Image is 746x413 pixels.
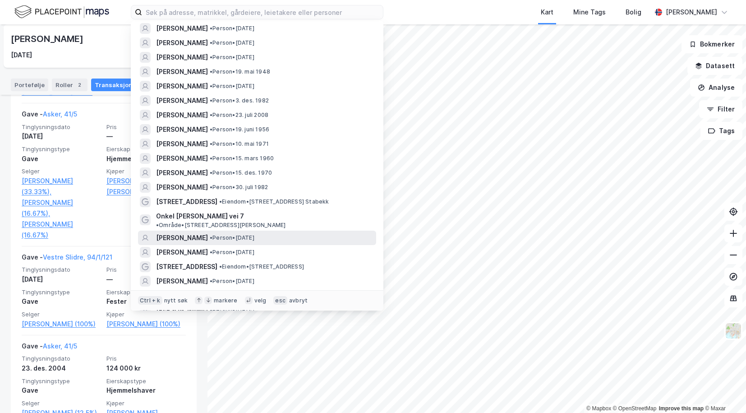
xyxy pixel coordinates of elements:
[210,249,212,255] span: •
[210,184,212,190] span: •
[138,296,162,305] div: Ctrl + k
[210,25,254,32] span: Person • [DATE]
[156,276,208,287] span: [PERSON_NAME]
[156,211,244,222] span: Onkel [PERSON_NAME] vei 7
[613,405,657,412] a: OpenStreetMap
[219,198,222,205] span: •
[106,266,186,274] span: Pris
[254,297,267,304] div: velg
[75,80,84,89] div: 2
[701,370,746,413] iframe: Chat Widget
[210,54,254,61] span: Person • [DATE]
[210,184,268,191] span: Person • 30. juli 1982
[22,219,101,241] a: [PERSON_NAME] (16.67%)
[210,155,274,162] span: Person • 15. mars 1960
[106,377,186,385] span: Eierskapstype
[142,5,383,19] input: Søk på adresse, matrikkel, gårdeiere, leietakere eller personer
[22,319,101,329] a: [PERSON_NAME] (100%)
[666,7,717,18] div: [PERSON_NAME]
[43,342,77,350] a: Asker, 41/5
[106,123,186,131] span: Pris
[210,83,212,89] span: •
[210,111,268,119] span: Person • 23. juli 2008
[156,247,208,258] span: [PERSON_NAME]
[106,176,186,186] a: [PERSON_NAME] (25%),
[700,122,742,140] button: Tags
[156,222,159,228] span: •
[156,52,208,63] span: [PERSON_NAME]
[210,111,212,118] span: •
[210,54,212,60] span: •
[91,79,153,91] div: Transaksjoner
[210,39,212,46] span: •
[210,97,212,104] span: •
[14,4,109,20] img: logo.f888ab2527a4732fd821a326f86c7f29.svg
[210,140,212,147] span: •
[106,363,186,374] div: 124 000 kr
[586,405,611,412] a: Mapbox
[219,263,304,270] span: Eiendom • [STREET_ADDRESS]
[22,363,101,374] div: 23. des. 2004
[659,405,704,412] a: Improve this map
[210,278,212,284] span: •
[22,266,101,274] span: Tinglysningsdato
[106,131,186,142] div: —
[43,110,77,118] a: Asker, 41/5
[210,249,254,256] span: Person • [DATE]
[210,68,270,75] span: Person • 19. mai 1948
[219,198,329,205] span: Eiendom • [STREET_ADDRESS] Stabekk
[22,167,101,175] span: Selger
[22,109,77,123] div: Gave -
[106,153,186,164] div: Hjemmelshaver
[22,385,101,396] div: Gave
[210,278,254,285] span: Person • [DATE]
[156,153,208,164] span: [PERSON_NAME]
[22,252,112,266] div: Gave -
[626,7,641,18] div: Bolig
[156,124,208,135] span: [PERSON_NAME]
[22,131,101,142] div: [DATE]
[210,97,269,104] span: Person • 3. des. 1982
[106,186,186,197] a: [PERSON_NAME] (25%)
[106,145,186,153] span: Eierskapstype
[156,196,217,207] span: [STREET_ADDRESS]
[106,385,186,396] div: Hjemmelshaver
[22,176,101,197] a: [PERSON_NAME] (33.33%),
[725,322,742,339] img: Z
[699,100,742,118] button: Filter
[22,355,101,362] span: Tinglysningsdato
[210,169,272,176] span: Person • 15. des. 1970
[210,169,212,176] span: •
[22,145,101,153] span: Tinglysningstype
[156,139,208,149] span: [PERSON_NAME]
[52,79,87,91] div: Roller
[106,167,186,175] span: Kjøper
[156,66,208,77] span: [PERSON_NAME]
[22,296,101,307] div: Gave
[106,274,186,285] div: —
[156,95,208,106] span: [PERSON_NAME]
[210,25,212,32] span: •
[106,355,186,362] span: Pris
[210,126,212,133] span: •
[210,140,269,148] span: Person • 10. mai 1971
[210,68,212,75] span: •
[22,123,101,131] span: Tinglysningsdato
[22,274,101,285] div: [DATE]
[156,37,208,48] span: [PERSON_NAME]
[156,261,217,272] span: [STREET_ADDRESS]
[164,297,188,304] div: nytt søk
[106,288,186,296] span: Eierskapstype
[43,253,112,261] a: Vestre Slidre, 94/1/121
[22,288,101,296] span: Tinglysningstype
[22,311,101,318] span: Selger
[219,263,222,270] span: •
[687,57,742,75] button: Datasett
[573,7,606,18] div: Mine Tags
[210,126,269,133] span: Person • 19. juni 1956
[156,110,208,121] span: [PERSON_NAME]
[690,79,742,97] button: Analyse
[210,234,254,241] span: Person • [DATE]
[22,341,77,355] div: Gave -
